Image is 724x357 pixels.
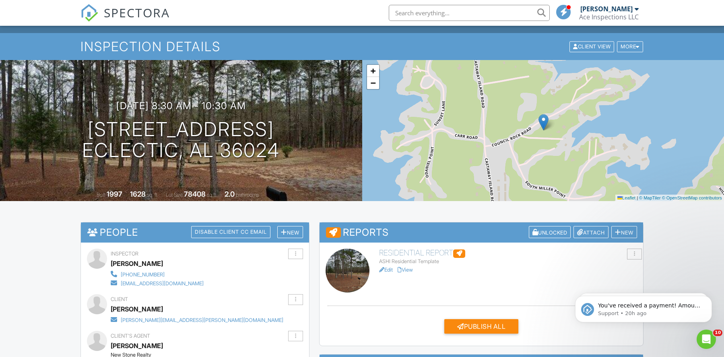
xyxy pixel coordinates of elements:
[379,267,393,273] a: Edit
[563,279,724,335] iframe: Intercom notifications message
[370,78,375,88] span: −
[236,192,259,198] span: bathrooms
[569,41,614,52] div: Client View
[80,11,170,28] a: SPECTORA
[569,43,616,49] a: Client View
[111,315,283,324] a: [PERSON_NAME][EMAIL_ADDRESS][PERSON_NAME][DOMAIN_NAME]
[80,39,644,54] h1: Inspection Details
[80,4,98,22] img: The Best Home Inspection Software - Spectora
[617,195,635,200] a: Leaflet
[617,41,643,52] div: More
[639,195,661,200] a: © MapTiler
[662,195,722,200] a: © OpenStreetMap contributors
[121,317,283,324] div: [PERSON_NAME][EMAIL_ADDRESS][PERSON_NAME][DOMAIN_NAME]
[147,192,158,198] span: sq. ft.
[111,278,204,287] a: [EMAIL_ADDRESS][DOMAIN_NAME]
[367,65,379,77] a: Zoom in
[111,333,150,339] span: Client's Agent
[191,226,270,238] div: Disable Client CC Email
[116,100,246,111] h3: [DATE] 8:30 am - 10:30 am
[444,319,518,334] div: Publish All
[166,192,183,198] span: Lot Size
[611,226,637,239] div: New
[538,114,549,131] img: Marker
[389,5,550,21] input: Search everything...
[207,192,217,198] span: sq.ft.
[579,13,639,21] div: Ace Inspections LLC
[320,222,644,243] h3: Reports
[370,66,375,76] span: +
[82,119,280,162] h1: [STREET_ADDRESS] Eclectic, AL 36024
[111,257,163,270] div: [PERSON_NAME]
[580,5,633,13] div: [PERSON_NAME]
[111,270,204,278] a: [PHONE_NUMBER]
[573,226,608,239] div: Attach
[713,330,722,336] span: 10
[637,195,638,200] span: |
[121,280,204,287] div: [EMAIL_ADDRESS][DOMAIN_NAME]
[81,222,309,242] h3: People
[225,190,235,198] div: 2.0
[111,340,163,352] a: [PERSON_NAME]
[398,267,413,273] a: View
[184,190,206,198] div: 78408
[104,4,170,21] span: SPECTORA
[697,330,716,349] iframe: Intercom live chat
[379,258,637,265] div: ASHI Residential Template
[367,77,379,89] a: Zoom out
[529,226,571,239] div: Unlocked
[111,251,138,257] span: Inspector
[97,192,105,198] span: Built
[379,249,637,257] h6: Residential Report
[277,226,303,239] div: New
[121,272,165,278] div: [PHONE_NUMBER]
[107,190,122,198] div: 1997
[130,190,146,198] div: 1628
[111,303,163,315] div: [PERSON_NAME]
[379,249,637,265] a: Residential Report ASHI Residential Template
[111,296,128,302] span: Client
